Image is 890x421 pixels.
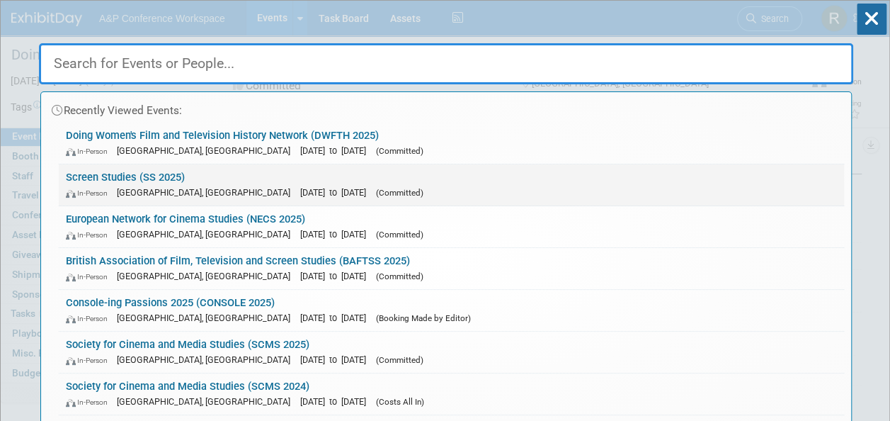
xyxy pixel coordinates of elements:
a: European Network for Cinema Studies (NECS 2025) In-Person [GEOGRAPHIC_DATA], [GEOGRAPHIC_DATA] [D... [59,206,844,247]
span: In-Person [66,272,114,281]
a: British Association of Film, Television and Screen Studies (BAFTSS 2025) In-Person [GEOGRAPHIC_DA... [59,248,844,289]
span: [DATE] to [DATE] [300,396,373,407]
span: (Booking Made by Editor) [376,313,471,323]
span: (Committed) [376,146,423,156]
span: [DATE] to [DATE] [300,313,373,323]
span: In-Person [66,230,114,240]
a: Society for Cinema and Media Studies (SCMS 2024) In-Person [GEOGRAPHIC_DATA], [GEOGRAPHIC_DATA] [... [59,374,844,415]
span: [GEOGRAPHIC_DATA], [GEOGRAPHIC_DATA] [117,313,297,323]
input: Search for Events or People... [39,43,853,84]
span: [GEOGRAPHIC_DATA], [GEOGRAPHIC_DATA] [117,145,297,156]
span: (Committed) [376,188,423,198]
span: [GEOGRAPHIC_DATA], [GEOGRAPHIC_DATA] [117,396,297,407]
span: (Committed) [376,355,423,365]
a: Society for Cinema and Media Studies (SCMS 2025) In-Person [GEOGRAPHIC_DATA], [GEOGRAPHIC_DATA] [... [59,332,844,373]
span: [GEOGRAPHIC_DATA], [GEOGRAPHIC_DATA] [117,187,297,198]
span: [DATE] to [DATE] [300,187,373,198]
a: Screen Studies (SS 2025) In-Person [GEOGRAPHIC_DATA], [GEOGRAPHIC_DATA] [DATE] to [DATE] (Committed) [59,164,844,206]
span: (Costs All In) [376,397,424,407]
span: (Committed) [376,230,423,240]
span: In-Person [66,356,114,365]
span: [GEOGRAPHIC_DATA], [GEOGRAPHIC_DATA] [117,354,297,365]
span: [DATE] to [DATE] [300,145,373,156]
span: In-Person [66,189,114,198]
span: (Committed) [376,271,423,281]
a: Doing Women's Film and Television History Network (DWFTH 2025) In-Person [GEOGRAPHIC_DATA], [GEOG... [59,123,844,164]
span: [GEOGRAPHIC_DATA], [GEOGRAPHIC_DATA] [117,271,297,281]
span: [DATE] to [DATE] [300,229,373,240]
span: [DATE] to [DATE] [300,271,373,281]
span: In-Person [66,314,114,323]
div: Recently Viewed Events: [48,92,844,123]
span: [DATE] to [DATE] [300,354,373,365]
a: Console-ing Passions 2025 (CONSOLE 2025) In-Person [GEOGRAPHIC_DATA], [GEOGRAPHIC_DATA] [DATE] to... [59,290,844,331]
span: In-Person [66,398,114,407]
span: In-Person [66,147,114,156]
span: [GEOGRAPHIC_DATA], [GEOGRAPHIC_DATA] [117,229,297,240]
